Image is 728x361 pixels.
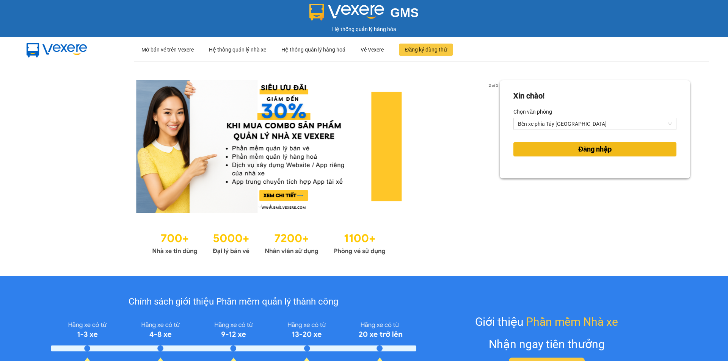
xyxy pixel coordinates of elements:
p: 2 of 3 [486,80,500,90]
button: previous slide / item [38,80,49,213]
span: GMS [390,6,419,20]
li: slide item 2 [267,204,270,207]
button: Đăng ký dùng thử [399,44,453,56]
img: Statistics.png [152,228,386,257]
div: Giới thiệu [475,313,618,331]
div: Về Vexere [361,38,384,62]
img: logo 2 [309,4,384,20]
span: Bến xe phía Tây Thanh Hóa [518,118,672,130]
button: Đăng nhập [513,142,676,156]
div: Nhận ngay tiền thưởng [489,335,605,353]
span: Đăng ký dùng thử [405,45,447,54]
div: Chính sách giới thiệu Phần mềm quản lý thành công [51,295,416,309]
span: Đăng nhập [578,144,612,155]
span: Phần mềm Nhà xe [526,313,618,331]
img: mbUUG5Q.png [19,37,95,62]
div: Hệ thống quản lý hàng hoá [281,38,345,62]
li: slide item 1 [258,204,261,207]
div: Hệ thống quản lý hàng hóa [2,25,726,33]
div: Hệ thống quản lý nhà xe [209,38,266,62]
li: slide item 3 [276,204,279,207]
div: Xin chào! [513,90,544,102]
div: Mở bán vé trên Vexere [141,38,194,62]
a: GMS [309,11,419,17]
label: Chọn văn phòng [513,106,552,118]
button: next slide / item [489,80,500,213]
